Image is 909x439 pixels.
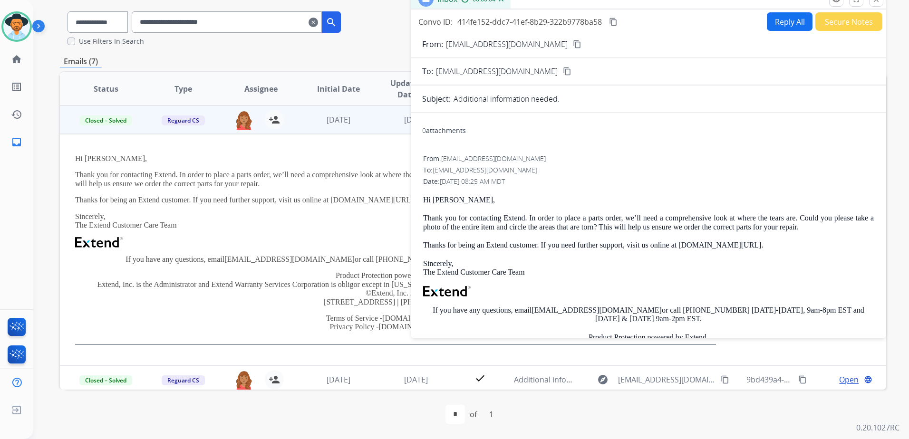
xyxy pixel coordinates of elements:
a: [DOMAIN_NAME][URL] [378,323,461,331]
span: [DATE] [327,115,350,125]
div: To: [423,165,874,175]
mat-icon: search [326,17,337,28]
p: Thank you for contacting Extend. In order to place a parts order, we’ll need a comprehensive look... [423,214,874,231]
span: [DATE] [404,115,428,125]
span: Open [839,374,859,385]
div: Date: [423,177,874,186]
span: Type [174,83,192,95]
p: Emails (7) [60,56,102,67]
p: If you have any questions, email or call [PHONE_NUMBER] [DATE]-[DATE], 9am-8pm EST and [DATE] & [... [75,255,716,264]
span: Additional information needed. [514,374,626,385]
span: 9bd439a4-5b2b-4ec7-9652-0c2da1998dff [746,374,891,385]
img: avatar [3,13,30,40]
span: 0 [422,126,426,135]
mat-icon: content_copy [573,40,581,48]
img: agent-avatar [234,370,253,390]
p: Hi [PERSON_NAME], [423,196,874,204]
span: [EMAIL_ADDRESS][DOMAIN_NAME] [436,66,558,77]
mat-icon: content_copy [609,18,618,26]
span: Closed – Solved [79,115,132,125]
p: Sincerely, The Extend Customer Care Team [75,212,716,230]
p: Sincerely, The Extend Customer Care Team [423,259,874,277]
span: [EMAIL_ADDRESS][DOMAIN_NAME] [441,154,546,163]
mat-icon: list_alt [11,81,22,93]
span: [EMAIL_ADDRESS][DOMAIN_NAME] [433,165,537,174]
p: If you have any questions, email or call [PHONE_NUMBER] [DATE]-[DATE], 9am-8pm EST and [DATE] & [... [423,306,874,324]
div: From: [423,154,874,163]
p: Terms of Service - Privacy Policy - [75,314,716,332]
img: Extend Logo [423,286,471,296]
label: Use Filters In Search [79,37,144,46]
span: Updated Date [385,77,428,100]
p: Product Protection powered by Extend. Extend, Inc. is the Administrator and Extend Warranty Servi... [423,333,874,377]
mat-icon: content_copy [721,375,729,384]
p: To: [422,66,433,77]
mat-icon: person_add [269,114,280,125]
span: Reguard CS [162,375,205,385]
mat-icon: language [864,375,872,384]
div: 1 [482,405,501,424]
mat-icon: person_add [269,374,280,385]
span: Assignee [244,83,278,95]
img: agent-avatar [234,110,253,130]
p: Product Protection powered by Extend. Extend, Inc. is the Administrator and Extend Warranty Servi... [75,271,716,306]
p: Hi [PERSON_NAME], [75,154,716,163]
span: Reguard CS [162,115,205,125]
p: Subject: [422,93,451,105]
span: [EMAIL_ADDRESS][DOMAIN_NAME] [618,374,716,385]
mat-icon: inbox [11,136,22,148]
mat-icon: clear [309,17,318,28]
mat-icon: content_copy [563,67,571,76]
span: Initial Date [317,83,360,95]
a: [EMAIL_ADDRESS][DOMAIN_NAME] [224,255,355,263]
p: [EMAIL_ADDRESS][DOMAIN_NAME] [446,38,568,50]
span: [DATE] 08:25 AM MDT [440,177,505,186]
mat-icon: history [11,109,22,120]
p: Convo ID: [418,16,453,28]
mat-icon: check [474,372,486,384]
a: [EMAIL_ADDRESS][DOMAIN_NAME] [532,306,662,314]
mat-icon: home [11,54,22,65]
p: 0.20.1027RC [856,422,899,433]
img: Extend Logo [75,237,123,248]
span: [DATE] [404,374,428,385]
span: [DATE] [327,374,350,385]
p: Thank you for contacting Extend. In order to place a parts order, we’ll need a comprehensive look... [75,171,716,188]
div: attachments [422,126,466,135]
p: Additional information needed. [454,93,560,105]
a: [DOMAIN_NAME][URL] [382,314,465,322]
p: Thanks for being an Extend customer. If you need further support, visit us online at [DOMAIN_NAME... [423,241,874,249]
mat-icon: content_copy [798,375,807,384]
span: Closed – Solved [79,375,132,385]
div: of [470,409,477,420]
mat-icon: explore [597,374,609,385]
button: Reply All [767,12,812,31]
p: Thanks for being an Extend customer. If you need further support, visit us online at [DOMAIN_NAME... [75,196,716,204]
span: Status [94,83,118,95]
span: 414fe152-ddc7-41ef-8b29-322b9778ba58 [457,17,602,27]
button: Secure Notes [815,12,882,31]
p: From: [422,38,443,50]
